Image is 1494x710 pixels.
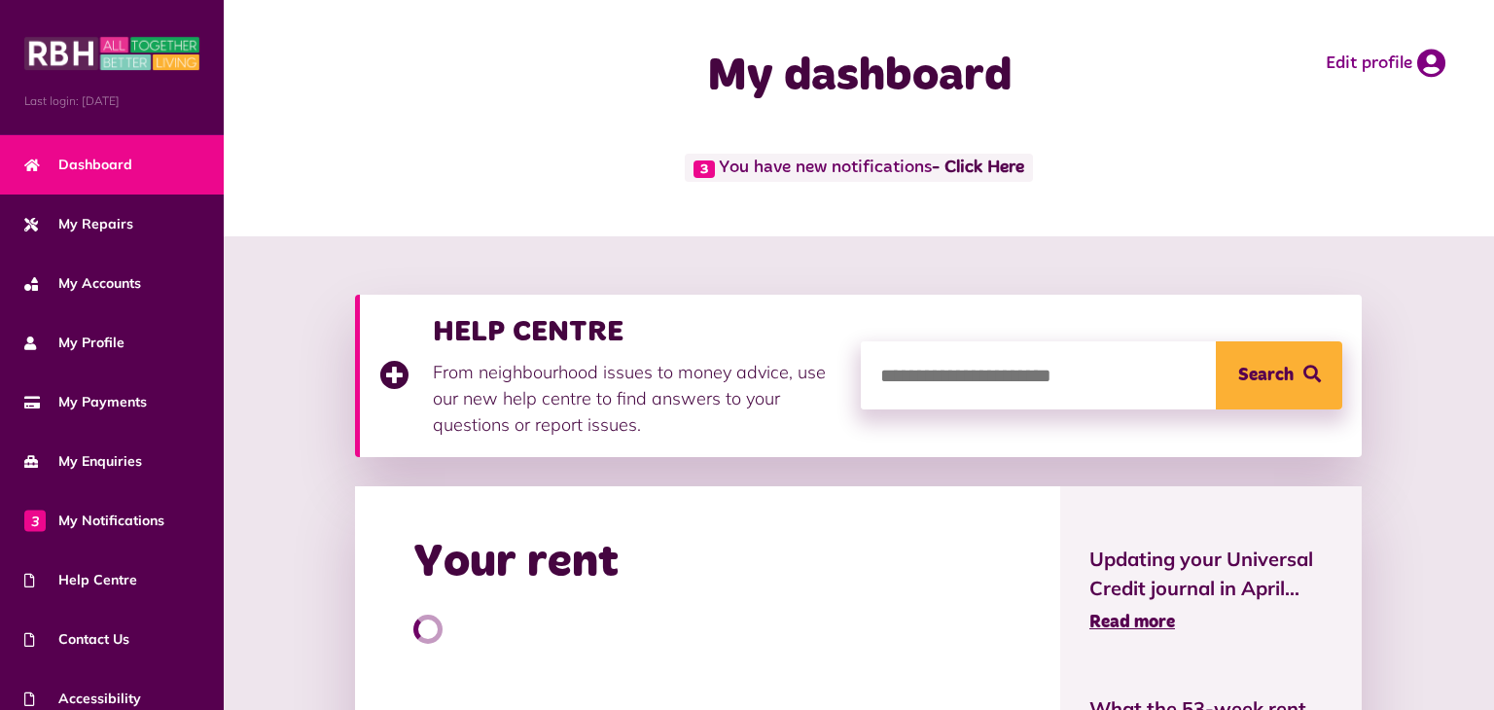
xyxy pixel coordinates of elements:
span: My Notifications [24,511,164,531]
span: Help Centre [24,570,137,590]
a: Updating your Universal Credit journal in April... Read more [1089,545,1333,636]
img: MyRBH [24,34,199,73]
span: Read more [1089,614,1175,631]
a: Edit profile [1326,49,1445,78]
span: My Enquiries [24,451,142,472]
span: You have new notifications [685,154,1033,182]
span: My Repairs [24,214,133,234]
span: Accessibility [24,689,141,709]
span: Dashboard [24,155,132,175]
h2: Your rent [413,535,619,591]
span: Contact Us [24,629,129,650]
button: Search [1216,341,1342,409]
span: 3 [24,510,46,531]
span: Last login: [DATE] [24,92,199,110]
h3: HELP CENTRE [433,314,841,349]
span: My Payments [24,392,147,412]
p: From neighbourhood issues to money advice, use our new help centre to find answers to your questi... [433,359,841,438]
span: Search [1238,341,1294,409]
span: My Accounts [24,273,141,294]
h1: My dashboard [561,49,1157,105]
span: 3 [694,160,715,178]
span: My Profile [24,333,124,353]
span: Updating your Universal Credit journal in April... [1089,545,1333,603]
a: - Click Here [932,160,1024,177]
